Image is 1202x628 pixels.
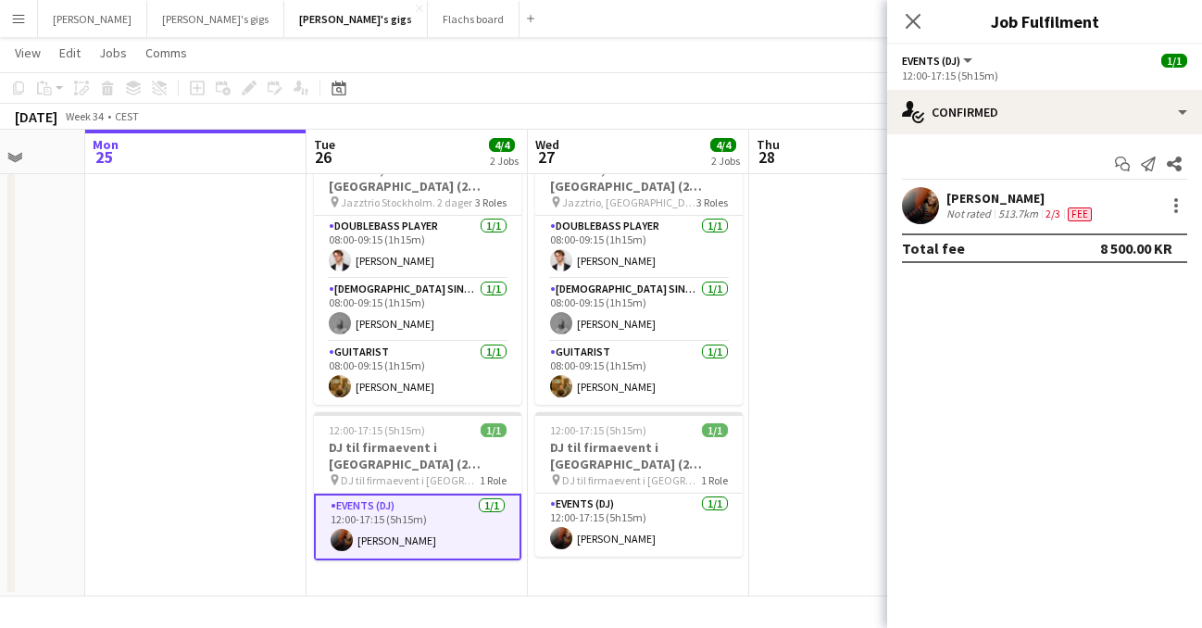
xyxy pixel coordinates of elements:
[481,423,507,437] span: 1/1
[314,412,521,560] app-job-card: 12:00-17:15 (5h15m)1/1DJ til firmaevent i [GEOGRAPHIC_DATA] (2 [PERSON_NAME]) DJ til firmaevent i...
[535,134,743,405] app-job-card: 08:00-09:15 (1h15m)3/3Jazztrio, [GEOGRAPHIC_DATA] (2 [PERSON_NAME]) Jazztrio, [GEOGRAPHIC_DATA] (...
[147,1,284,37] button: [PERSON_NAME]'s gigs
[490,154,519,168] div: 2 Jobs
[1045,207,1060,220] app-skills-label: 2/3
[887,9,1202,33] h3: Job Fulfilment
[341,473,480,487] span: DJ til firmaevent i [GEOGRAPHIC_DATA]
[115,109,139,123] div: CEST
[701,473,728,487] span: 1 Role
[1161,54,1187,68] span: 1/1
[311,146,335,168] span: 26
[314,439,521,472] h3: DJ til firmaevent i [GEOGRAPHIC_DATA] (2 [PERSON_NAME])
[754,146,780,168] span: 28
[314,134,521,405] app-job-card: 08:00-09:15 (1h15m)3/3Jazztrio, [GEOGRAPHIC_DATA] (2 [PERSON_NAME]) Jazztrio Stockholm. 2 dager3 ...
[314,216,521,279] app-card-role: Doublebass Player1/108:00-09:15 (1h15m)[PERSON_NAME]
[902,69,1187,82] div: 12:00-17:15 (5h15m)
[314,279,521,342] app-card-role: [DEMOGRAPHIC_DATA] Singer1/108:00-09:15 (1h15m)[PERSON_NAME]
[38,1,147,37] button: [PERSON_NAME]
[1068,207,1092,221] span: Fee
[535,279,743,342] app-card-role: [DEMOGRAPHIC_DATA] Singer1/108:00-09:15 (1h15m)[PERSON_NAME]
[15,107,57,126] div: [DATE]
[535,412,743,557] app-job-card: 12:00-17:15 (5h15m)1/1DJ til firmaevent i [GEOGRAPHIC_DATA] (2 [PERSON_NAME]) DJ til firmaevent i...
[138,41,194,65] a: Comms
[696,195,728,209] span: 3 Roles
[946,207,995,221] div: Not rated
[946,190,1096,207] div: [PERSON_NAME]
[93,136,119,153] span: Mon
[532,146,559,168] span: 27
[995,207,1042,221] div: 513.7km
[284,1,428,37] button: [PERSON_NAME]'s gigs
[887,90,1202,134] div: Confirmed
[535,342,743,405] app-card-role: Guitarist1/108:00-09:15 (1h15m)[PERSON_NAME]
[428,1,520,37] button: Flachs board
[15,44,41,61] span: View
[711,154,740,168] div: 2 Jobs
[99,44,127,61] span: Jobs
[562,473,701,487] span: DJ til firmaevent i [GEOGRAPHIC_DATA]
[902,54,975,68] button: Events (DJ)
[341,195,472,209] span: Jazztrio Stockholm. 2 dager
[902,239,965,257] div: Total fee
[535,161,743,195] h3: Jazztrio, [GEOGRAPHIC_DATA] (2 [PERSON_NAME])
[52,41,88,65] a: Edit
[535,439,743,472] h3: DJ til firmaevent i [GEOGRAPHIC_DATA] (2 [PERSON_NAME])
[480,473,507,487] span: 1 Role
[314,161,521,195] h3: Jazztrio, [GEOGRAPHIC_DATA] (2 [PERSON_NAME])
[7,41,48,65] a: View
[757,136,780,153] span: Thu
[1100,239,1172,257] div: 8 500.00 KR
[314,136,335,153] span: Tue
[535,136,559,153] span: Wed
[1064,207,1096,221] div: Crew has different fees then in role
[562,195,696,209] span: Jazztrio, [GEOGRAPHIC_DATA] (2 [PERSON_NAME])
[535,216,743,279] app-card-role: Doublebass Player1/108:00-09:15 (1h15m)[PERSON_NAME]
[90,146,119,168] span: 25
[902,54,960,68] span: Events (DJ)
[550,423,646,437] span: 12:00-17:15 (5h15m)
[314,342,521,405] app-card-role: Guitarist1/108:00-09:15 (1h15m)[PERSON_NAME]
[475,195,507,209] span: 3 Roles
[710,138,736,152] span: 4/4
[92,41,134,65] a: Jobs
[329,423,425,437] span: 12:00-17:15 (5h15m)
[145,44,187,61] span: Comms
[535,494,743,557] app-card-role: Events (DJ)1/112:00-17:15 (5h15m)[PERSON_NAME]
[489,138,515,152] span: 4/4
[702,423,728,437] span: 1/1
[61,109,107,123] span: Week 34
[314,494,521,560] app-card-role: Events (DJ)1/112:00-17:15 (5h15m)[PERSON_NAME]
[59,44,81,61] span: Edit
